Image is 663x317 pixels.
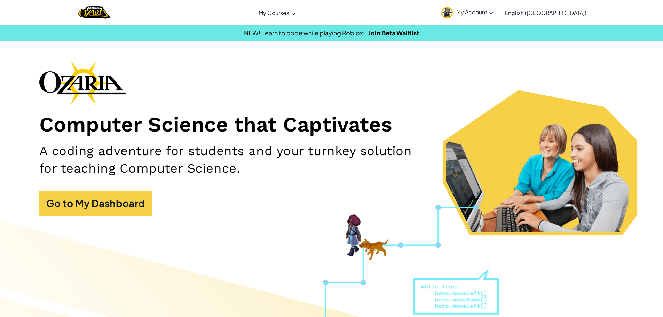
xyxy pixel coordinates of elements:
h2: A coding adventure for students and your turnkey solution for teaching Computer Science. [39,142,431,177]
span: English ([GEOGRAPHIC_DATA]) [505,9,586,16]
span: NEW! Learn to code while playing Roblox! [244,29,365,37]
a: Ozaria by CodeCombat logo [78,5,111,19]
span: My Courses [259,9,289,16]
span: My Account [456,8,494,16]
img: Home [78,5,111,19]
h1: Computer Science that Captivates [39,112,624,137]
a: My Account [438,1,497,23]
a: Go to My Dashboard [39,191,152,216]
a: English ([GEOGRAPHIC_DATA]) [501,3,590,22]
a: Join Beta Waitlist [368,29,419,37]
a: My Courses [255,3,299,22]
img: avatar [441,7,453,18]
img: Ozaria branding logo [39,61,126,105]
